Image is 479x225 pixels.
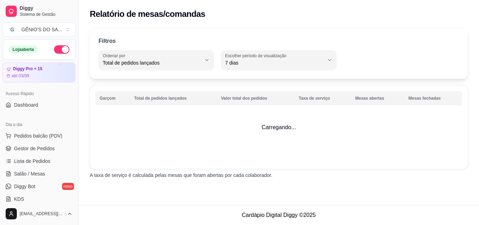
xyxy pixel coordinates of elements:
[3,205,75,222] button: [EMAIL_ADDRESS][DOMAIN_NAME]
[103,53,128,59] label: Ordenar por
[3,143,75,154] a: Gestor de Pedidos
[3,22,75,37] button: Select a team
[79,205,479,225] footer: Cardápio Digital Diggy © 2025
[9,26,16,33] span: G
[99,50,214,70] button: Ordenar porTotal de pedidos lançados
[3,130,75,141] button: Pedidos balcão (PDV)
[20,211,64,217] span: [EMAIL_ADDRESS][DOMAIN_NAME]
[99,37,116,45] p: Filtros
[21,26,62,33] div: GÊNIO'S DO SA ...
[20,5,73,12] span: Diggy
[54,45,69,54] button: Alterar Status
[225,53,289,59] label: Escolher período de visualização
[13,66,42,72] article: Diggy Pro + 15
[14,196,24,203] span: KDS
[14,145,55,152] span: Gestor de Pedidos
[3,168,75,179] a: Salão / Mesas
[3,88,75,99] div: Acesso Rápido
[103,59,201,66] span: Total de pedidos lançados
[90,86,468,169] td: Carregando...
[90,8,205,20] h2: Relatório de mesas/comandas
[3,181,75,192] a: Diggy Botnovo
[12,73,29,79] article: até 03/09
[14,170,45,177] span: Salão / Mesas
[3,155,75,167] a: Lista de Pedidos
[9,46,38,53] div: Loja aberta
[14,183,35,190] span: Diggy Bot
[90,172,468,179] p: A taxa de serviço é calculada pelas mesas que foram abertas por cada colaborador.
[221,50,336,70] button: Escolher período de visualização7 dias
[14,158,50,165] span: Lista de Pedidos
[3,99,75,111] a: Dashboard
[14,101,38,108] span: Dashboard
[3,3,75,20] a: DiggySistema de Gestão
[3,62,75,82] a: Diggy Pro + 15até 03/09
[14,132,62,139] span: Pedidos balcão (PDV)
[3,119,75,130] div: Dia a dia
[3,193,75,205] a: KDS
[20,12,73,17] span: Sistema de Gestão
[225,59,324,66] span: 7 dias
